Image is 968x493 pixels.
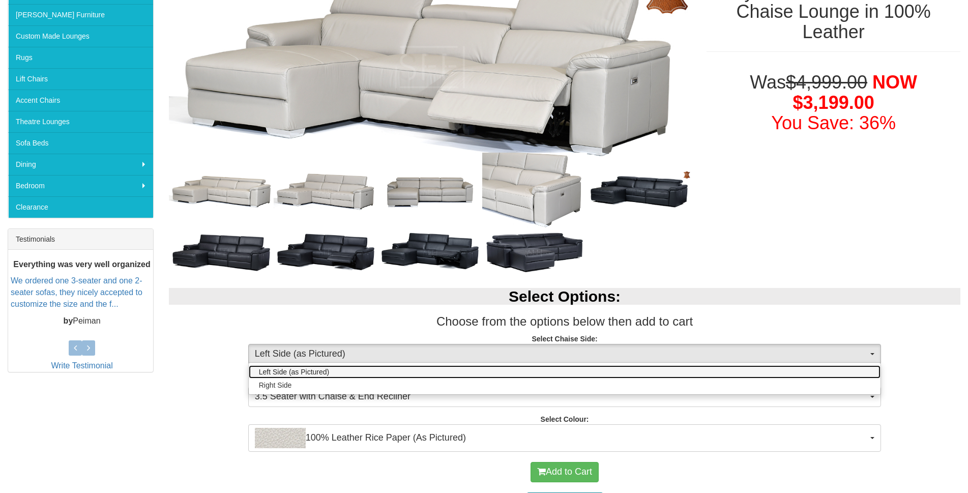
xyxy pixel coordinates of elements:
b: Select Options: [509,288,621,305]
a: Lift Chairs [8,68,153,90]
button: Add to Cart [531,462,599,482]
span: 100% Leather Rice Paper (As Pictured) [255,428,868,448]
a: Bedroom [8,175,153,196]
img: 100% Leather Rice Paper (As Pictured) [255,428,306,448]
a: Theatre Lounges [8,111,153,132]
a: Sofa Beds [8,132,153,154]
span: NOW $3,199.00 [793,72,917,113]
div: Testimonials [8,229,153,250]
a: Accent Chairs [8,90,153,111]
a: Rugs [8,47,153,68]
span: Left Side (as Pictured) [259,367,330,377]
p: Peiman [11,315,153,327]
a: Write Testimonial [51,361,112,370]
font: You Save: 36% [771,112,896,133]
a: Clearance [8,196,153,218]
a: Dining [8,154,153,175]
b: by [64,316,73,325]
button: 3.5 Seater with Chaise & End Recliner [248,387,882,407]
button: 100% Leather Rice Paper (As Pictured)100% Leather Rice Paper (As Pictured) [248,424,882,452]
button: Left Side (as Pictured) [248,344,882,364]
h3: Choose from the options below then add to cart [169,315,960,328]
del: $4,999.00 [786,72,867,93]
a: We ordered one 3-seater and one 2-seater sofas, they nicely accepted to customize the size and th... [11,276,142,308]
a: [PERSON_NAME] Furniture [8,4,153,25]
b: Everything was very well organized [13,260,150,269]
span: Right Side [259,380,292,390]
h1: Was [707,72,960,133]
strong: Select Chaise Side: [532,335,597,343]
a: Custom Made Lounges [8,25,153,47]
span: 3.5 Seater with Chaise & End Recliner [255,390,868,403]
strong: Select Colour: [541,415,589,423]
span: Left Side (as Pictured) [255,347,868,361]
